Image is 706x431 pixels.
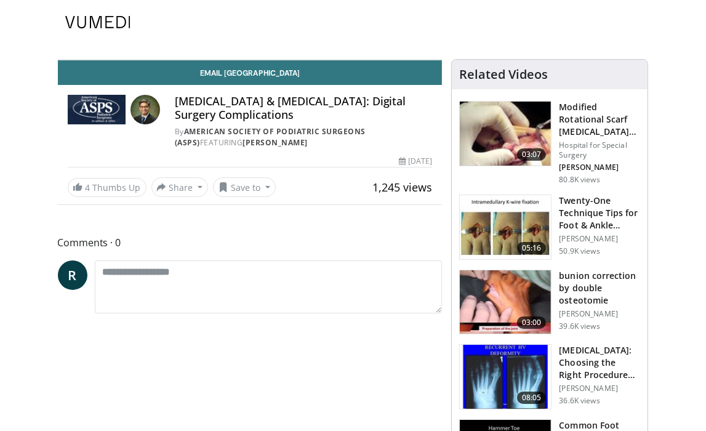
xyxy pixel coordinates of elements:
[68,95,126,124] img: American Society of Podiatric Surgeons (ASPS)
[460,195,551,259] img: 6702e58c-22b3-47ce-9497-b1c0ae175c4c.150x105_q85_crop-smart_upscale.jpg
[460,270,551,334] img: 294729_0000_1.png.150x105_q85_crop-smart_upscale.jpg
[459,195,640,260] a: 05:16 Twenty-One Technique Tips for Foot & Ankle Surgery [PERSON_NAME] 50.9K views
[459,67,548,82] h4: Related Videos
[243,137,308,148] a: [PERSON_NAME]
[151,177,209,197] button: Share
[460,102,551,166] img: Scarf_Osteotomy_100005158_3.jpg.150x105_q85_crop-smart_upscale.jpg
[559,396,600,406] p: 36.6K views
[175,95,433,121] h4: [MEDICAL_DATA] & [MEDICAL_DATA]: Digital Surgery Complications
[559,344,640,381] h3: HALLUX VALGUS: Choosing the Right Procedure and Avoiding Complications
[559,175,600,185] p: 80.8K views
[559,140,640,160] p: Hospital for Special Surgery
[58,60,443,85] a: Email [GEOGRAPHIC_DATA]
[459,101,640,185] a: 03:07 Modified Rotational Scarf [MEDICAL_DATA] for [MEDICAL_DATA] Hospital for Special Surgery [P...
[517,316,547,329] span: 03:00
[175,126,433,148] div: By FEATURING
[559,234,640,244] p: [PERSON_NAME]
[460,345,551,409] img: 3c75a04a-ad21-4ad9-966a-c963a6420fc5.150x105_q85_crop-smart_upscale.jpg
[130,95,160,124] img: Avatar
[517,148,547,161] span: 03:07
[372,180,432,195] span: 1,245 views
[559,246,600,256] p: 50.9K views
[58,260,87,290] a: R
[559,195,640,232] h3: Twenty-One Technique Tips for Foot & Ankle Surgery
[213,177,276,197] button: Save to
[559,270,640,307] h3: bunion correction by double osteotomie
[517,242,547,254] span: 05:16
[68,178,146,197] a: 4 Thumbs Up
[559,101,640,138] h3: Modified Rotational Scarf [MEDICAL_DATA] for [MEDICAL_DATA]
[86,182,90,193] span: 4
[65,16,130,28] img: VuMedi Logo
[559,384,640,393] p: [PERSON_NAME]
[459,270,640,335] a: 03:00 bunion correction by double osteotomie [PERSON_NAME] 39.6K views
[58,235,443,251] span: Comments 0
[559,321,600,331] p: 39.6K views
[559,309,640,319] p: [PERSON_NAME]
[559,163,640,172] p: John Kennedy
[399,156,432,167] div: [DATE]
[175,126,366,148] a: American Society of Podiatric Surgeons (ASPS)
[517,392,547,404] span: 08:05
[459,344,640,409] a: 08:05 [MEDICAL_DATA]: Choosing the Right Procedure and Avoiding Complicatio… [PERSON_NAME] 36.6K ...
